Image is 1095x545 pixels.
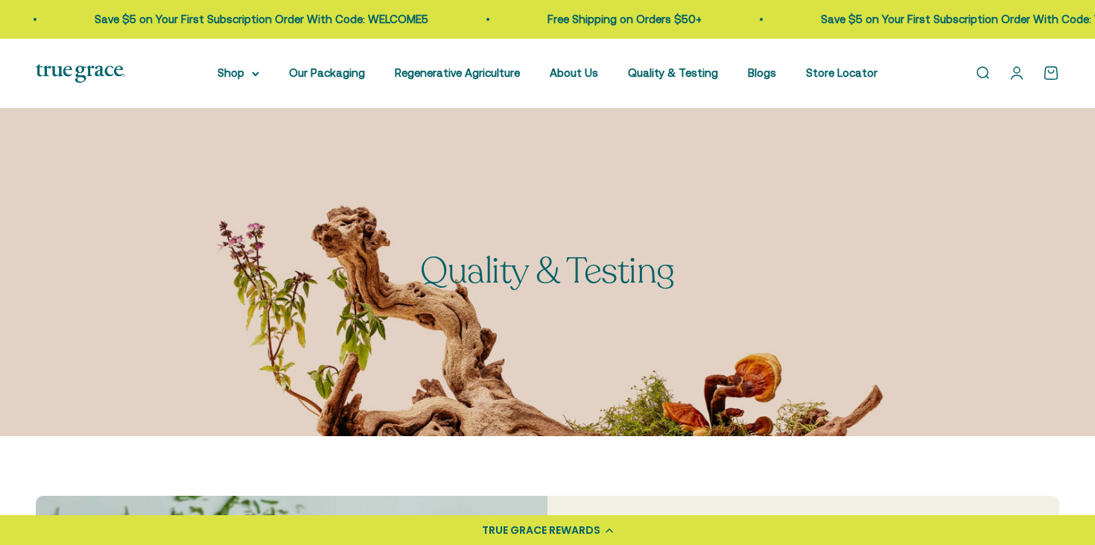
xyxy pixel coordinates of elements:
[806,66,877,79] a: Store Locator
[482,523,600,538] div: TRUE GRACE REWARDS
[748,66,776,79] a: Blogs
[91,10,425,28] p: Save $5 on Your First Subscription Order With Code: WELCOME5
[289,66,365,79] a: Our Packaging
[550,66,598,79] a: About Us
[544,13,698,25] a: Free Shipping on Orders $50+
[420,247,675,295] split-lines: Quality & Testing
[628,66,718,79] a: Quality & Testing
[218,64,259,82] summary: Shop
[395,66,520,79] a: Regenerative Agriculture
